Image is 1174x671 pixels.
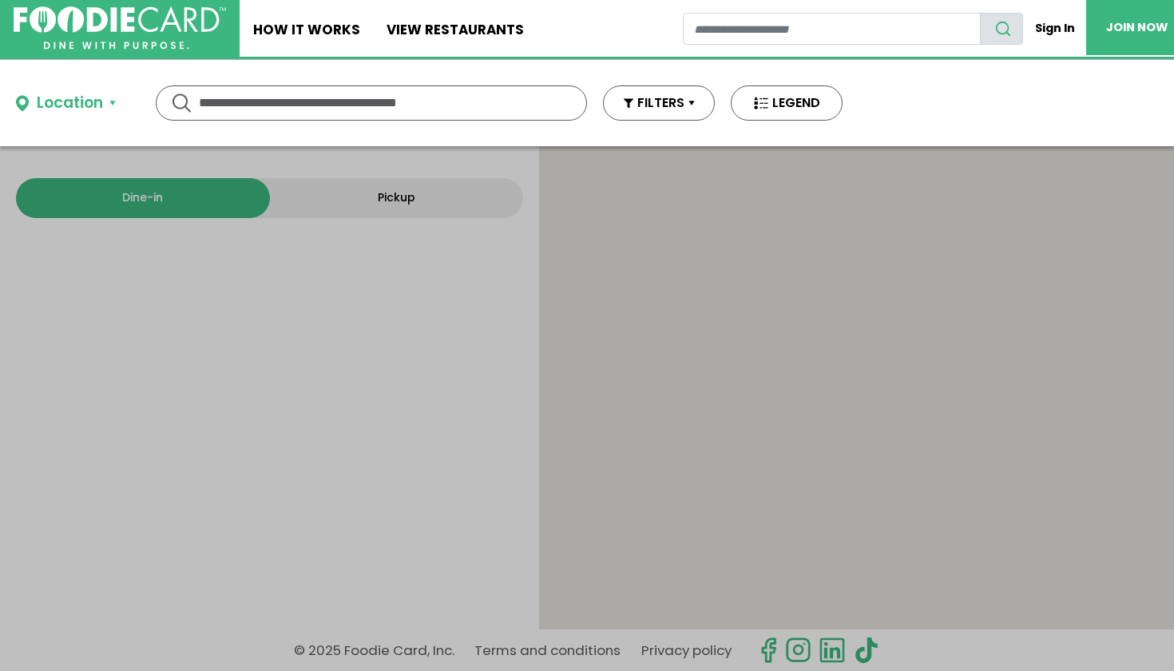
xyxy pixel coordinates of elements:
[14,6,226,50] img: FoodieCard; Eat, Drink, Save, Donate
[16,92,116,115] button: Location
[980,13,1023,45] button: search
[1023,13,1086,44] a: Sign In
[683,13,981,45] input: restaurant search
[37,92,103,115] div: Location
[731,85,843,121] button: LEGEND
[603,85,715,121] button: FILTERS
